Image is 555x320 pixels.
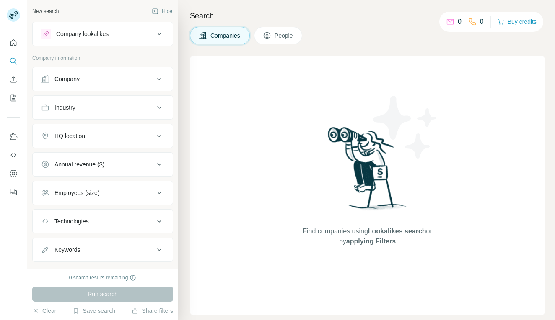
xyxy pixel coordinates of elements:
[210,31,241,40] span: Companies
[7,129,20,144] button: Use Surfe on LinkedIn
[458,17,462,27] p: 0
[32,307,56,315] button: Clear
[368,90,443,165] img: Surfe Illustration - Stars
[7,184,20,200] button: Feedback
[480,17,484,27] p: 0
[7,166,20,181] button: Dashboard
[54,160,104,169] div: Annual revenue ($)
[54,132,85,140] div: HQ location
[33,240,173,260] button: Keywords
[275,31,294,40] span: People
[56,30,109,38] div: Company lookalikes
[69,274,137,282] div: 0 search results remaining
[54,75,80,83] div: Company
[33,211,173,231] button: Technologies
[7,90,20,105] button: My lists
[33,183,173,203] button: Employees (size)
[498,16,537,28] button: Buy credits
[324,125,411,218] img: Surfe Illustration - Woman searching with binoculars
[7,72,20,87] button: Enrich CSV
[54,217,89,225] div: Technologies
[33,69,173,89] button: Company
[346,238,396,245] span: applying Filters
[33,24,173,44] button: Company lookalikes
[368,228,426,235] span: Lookalikes search
[132,307,173,315] button: Share filters
[7,148,20,163] button: Use Surfe API
[33,154,173,174] button: Annual revenue ($)
[73,307,115,315] button: Save search
[7,35,20,50] button: Quick start
[146,5,178,18] button: Hide
[32,8,59,15] div: New search
[32,54,173,62] p: Company information
[54,189,99,197] div: Employees (size)
[7,54,20,69] button: Search
[33,126,173,146] button: HQ location
[300,226,434,246] span: Find companies using or by
[33,97,173,118] button: Industry
[190,10,545,22] h4: Search
[54,246,80,254] div: Keywords
[54,103,75,112] div: Industry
